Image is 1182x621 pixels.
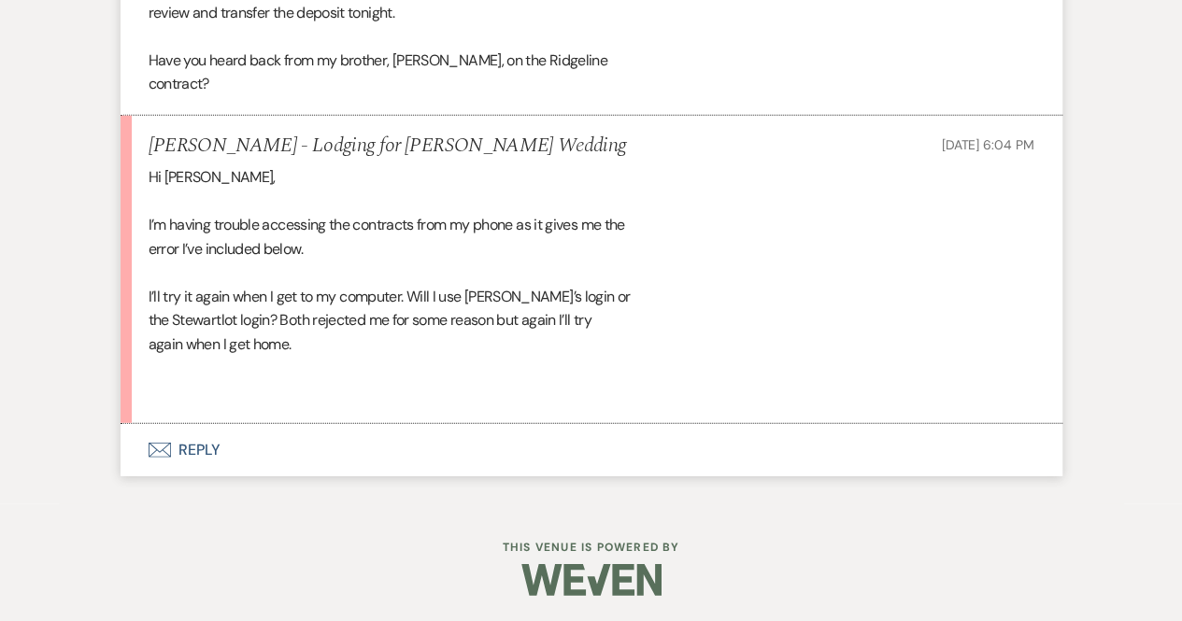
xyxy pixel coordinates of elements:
button: Reply [121,424,1062,476]
h5: [PERSON_NAME] - Lodging for [PERSON_NAME] Wedding [149,134,627,158]
div: Hi [PERSON_NAME], I’m having trouble accessing the contracts from my phone as it gives me the err... [149,165,1034,404]
img: Weven Logo [521,547,662,613]
span: [DATE] 6:04 PM [941,136,1033,153]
